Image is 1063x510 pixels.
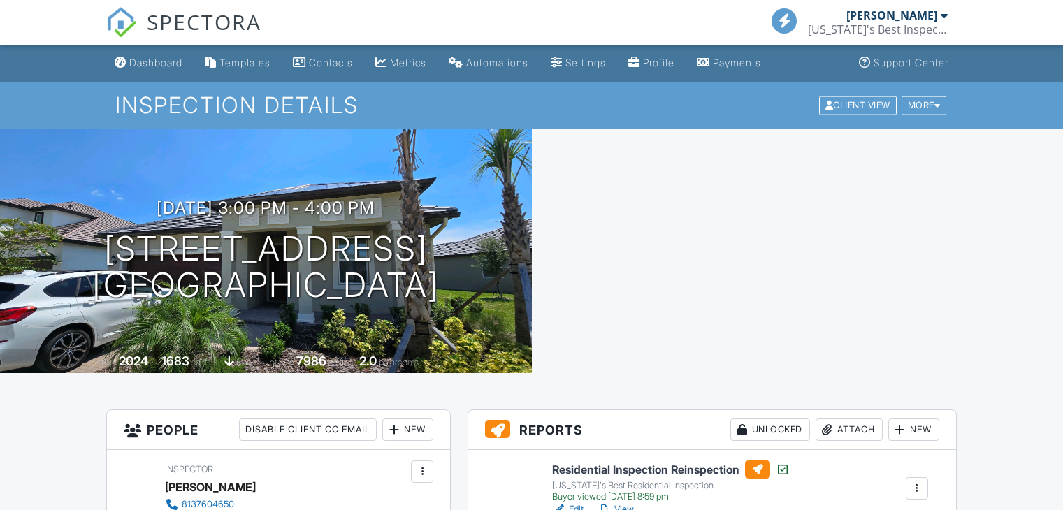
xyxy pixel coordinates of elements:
a: Company Profile [623,50,680,76]
h3: Reports [468,410,956,450]
div: Payments [713,57,761,68]
span: sq.ft. [328,357,346,367]
div: Client View [819,96,897,115]
div: Metrics [390,57,426,68]
a: Contacts [287,50,359,76]
div: Disable Client CC Email [239,418,377,441]
h1: Inspection Details [115,93,948,117]
div: Automations [466,57,528,68]
h3: [DATE] 3:00 pm - 4:00 pm [157,198,375,217]
a: Settings [545,50,612,76]
span: bathrooms [379,357,419,367]
div: Dashboard [129,57,182,68]
div: Support Center [874,57,948,68]
a: Support Center [853,50,954,76]
span: Inspector [165,464,213,474]
a: Automations (Basic) [443,50,534,76]
a: Metrics [370,50,432,76]
span: sq. ft. [191,357,211,367]
h3: People [107,410,450,450]
div: Contacts [309,57,353,68]
div: New [382,418,433,441]
div: [US_STATE]'s Best Residential Inspection [552,480,790,491]
a: SPECTORA [106,19,261,48]
h6: Residential Inspection Reinspection [552,460,790,479]
div: Unlocked [730,418,810,441]
div: Attach [816,418,883,441]
div: More [902,96,947,115]
div: 2.0 [359,354,377,368]
div: Profile [643,57,674,68]
div: New [888,418,939,441]
a: Client View [818,99,900,110]
a: Dashboard [109,50,188,76]
a: Residential Inspection Reinspection [US_STATE]'s Best Residential Inspection Buyer viewed [DATE] ... [552,460,790,502]
span: slab [236,357,252,367]
div: Templates [219,57,270,68]
a: Templates [199,50,276,76]
div: Buyer viewed [DATE] 8:59 pm [552,491,790,502]
div: Settings [565,57,606,68]
div: 1683 [161,354,189,368]
div: 7986 [296,354,326,368]
span: Built [101,357,117,367]
img: The Best Home Inspection Software - Spectora [106,7,137,38]
span: SPECTORA [147,7,261,36]
div: [PERSON_NAME] [165,476,256,497]
div: 2024 [119,354,148,368]
span: Lot Size [265,357,294,367]
div: 8137604650 [182,499,234,510]
h1: [STREET_ADDRESS] [GEOGRAPHIC_DATA] [92,231,439,305]
div: [PERSON_NAME] [846,8,937,22]
a: Payments [691,50,767,76]
div: Florida's Best Inspections [808,22,948,36]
